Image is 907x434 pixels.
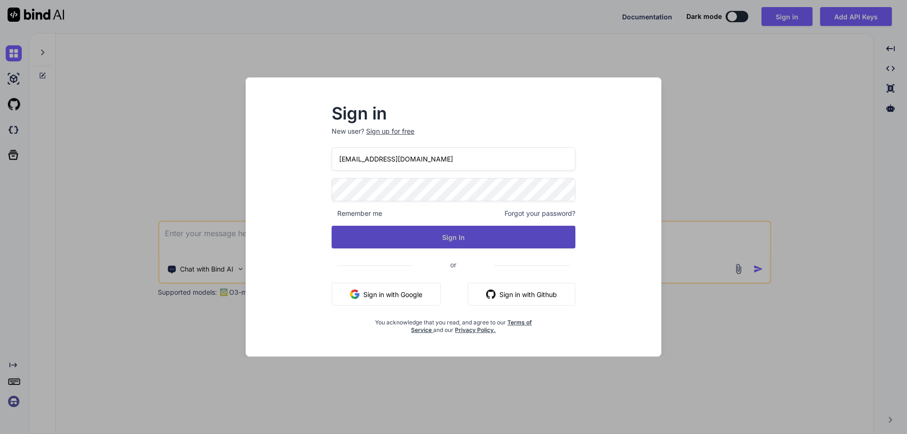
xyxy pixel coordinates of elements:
[350,289,359,299] img: google
[332,209,382,218] span: Remember me
[366,127,414,136] div: Sign up for free
[468,283,575,306] button: Sign in with Github
[332,127,575,147] p: New user?
[332,226,575,248] button: Sign In
[486,289,496,299] img: github
[411,319,532,333] a: Terms of Service
[455,326,496,333] a: Privacy Policy.
[372,313,535,334] div: You acknowledge that you read, and agree to our and our
[332,106,575,121] h2: Sign in
[505,209,575,218] span: Forgot your password?
[412,253,494,276] span: or
[332,147,575,170] input: Login or Email
[332,283,441,306] button: Sign in with Google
